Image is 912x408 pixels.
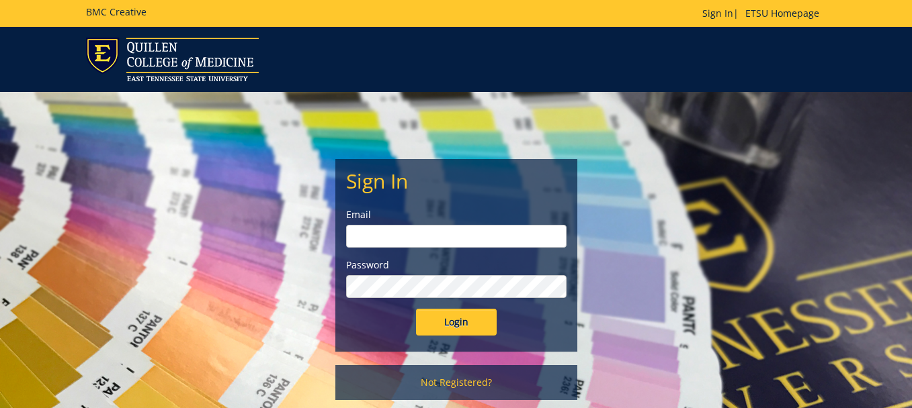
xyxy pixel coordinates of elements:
label: Password [346,258,567,272]
label: Email [346,208,567,221]
h5: BMC Creative [86,7,147,17]
a: Sign In [702,7,733,19]
a: Not Registered? [335,365,577,400]
input: Login [416,309,497,336]
p: | [702,7,826,20]
img: ETSU logo [86,38,259,81]
h2: Sign In [346,170,567,192]
a: ETSU Homepage [739,7,826,19]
